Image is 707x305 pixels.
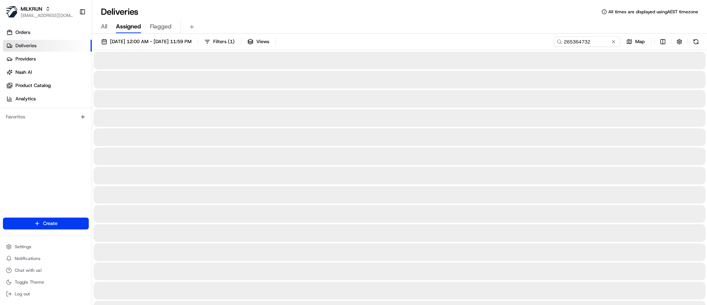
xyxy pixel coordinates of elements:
a: Product Catalog [3,80,92,91]
a: Deliveries [3,40,92,52]
h1: Deliveries [101,6,138,18]
div: Favorites [3,111,89,123]
button: MILKRUNMILKRUN[EMAIL_ADDRESS][DOMAIN_NAME] [3,3,76,21]
img: MILKRUN [6,6,18,18]
span: Notifications [15,256,41,261]
span: Assigned [116,22,141,31]
button: Toggle Theme [3,277,89,287]
span: Map [635,38,645,45]
span: Views [256,38,269,45]
button: [EMAIL_ADDRESS][DOMAIN_NAME] [21,13,73,18]
span: Create [43,220,57,227]
span: Flagged [150,22,172,31]
button: Chat with us! [3,265,89,275]
span: ( 1 ) [228,38,235,45]
button: Refresh [691,37,701,47]
a: Analytics [3,93,92,105]
a: Orders [3,27,92,38]
button: Views [244,37,272,47]
button: Notifications [3,253,89,264]
button: Filters(1) [201,37,238,47]
span: All [101,22,107,31]
button: Settings [3,242,89,252]
span: [DATE] 12:00 AM - [DATE] 11:59 PM [110,38,191,45]
span: Filters [213,38,235,45]
button: Log out [3,289,89,299]
button: [DATE] 12:00 AM - [DATE] 11:59 PM [98,37,195,47]
span: Toggle Theme [15,279,44,285]
span: Chat with us! [15,267,42,273]
a: Nash AI [3,66,92,78]
a: Providers [3,53,92,65]
input: Type to search [554,37,620,47]
span: Log out [15,291,30,297]
span: Analytics [15,96,36,102]
button: MILKRUN [21,5,42,13]
span: Orders [15,29,30,36]
button: Create [3,218,89,229]
button: Map [623,37,648,47]
span: Settings [15,244,31,250]
span: Nash AI [15,69,32,76]
span: All times are displayed using AEST timezone [608,9,698,15]
span: Providers [15,56,36,62]
span: Deliveries [15,42,36,49]
span: Product Catalog [15,82,51,89]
